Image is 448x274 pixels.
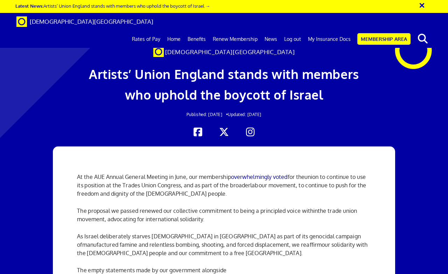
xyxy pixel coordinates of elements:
a: Home [164,30,184,48]
a: Log out [281,30,304,48]
span: Published: [DATE] • [187,112,228,117]
a: Membership Area [357,33,411,45]
span: The proposal we passed renewed our collective commitment to being a principled voice within [77,207,318,214]
button: search [412,31,433,46]
h2: Updated: [DATE] [87,112,361,117]
a: My Insurance Docs [304,30,354,48]
span: [DEMOGRAPHIC_DATA][GEOGRAPHIC_DATA] [165,48,295,56]
span: manufactured famine and relentless bombing, shooting, and forced displacement, we reaffirm [82,241,322,248]
span: our solidarity with the [DEMOGRAPHIC_DATA] people and our commitment to a free [GEOGRAPHIC_DATA]. [77,241,367,257]
span: Artists’ Union England stands with members who uphold the boycott of Israel [89,66,359,102]
span: labour movement, to continue to push for the freedom and dignity of the [DEMOGRAPHIC_DATA] people. [77,182,366,197]
span: [DEMOGRAPHIC_DATA][GEOGRAPHIC_DATA] [30,18,153,25]
span: for the [288,173,304,180]
span: the trade union movement, advocating for international solidarity. [77,207,357,223]
a: Benefits [184,30,209,48]
span: At the AUE Annual General Meeting in June, our membership [77,173,231,180]
a: Latest News:Artists’ Union England stands with members who uphold the boycott of Israel → [15,3,210,9]
a: Rates of Pay [128,30,164,48]
span: As Israel deliberately starves [DEMOGRAPHIC_DATA] in [GEOGRAPHIC_DATA] as part of its genocidal c... [77,233,360,248]
a: Renew Membership [209,30,261,48]
a: Brand [DEMOGRAPHIC_DATA][GEOGRAPHIC_DATA] [11,13,159,30]
a: News [261,30,281,48]
a: overwhelmingly voted [231,173,288,180]
strong: Latest News: [15,3,43,9]
span: union to continue to use its position at the Trades Union Congress, and as part of the broader [77,173,366,189]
